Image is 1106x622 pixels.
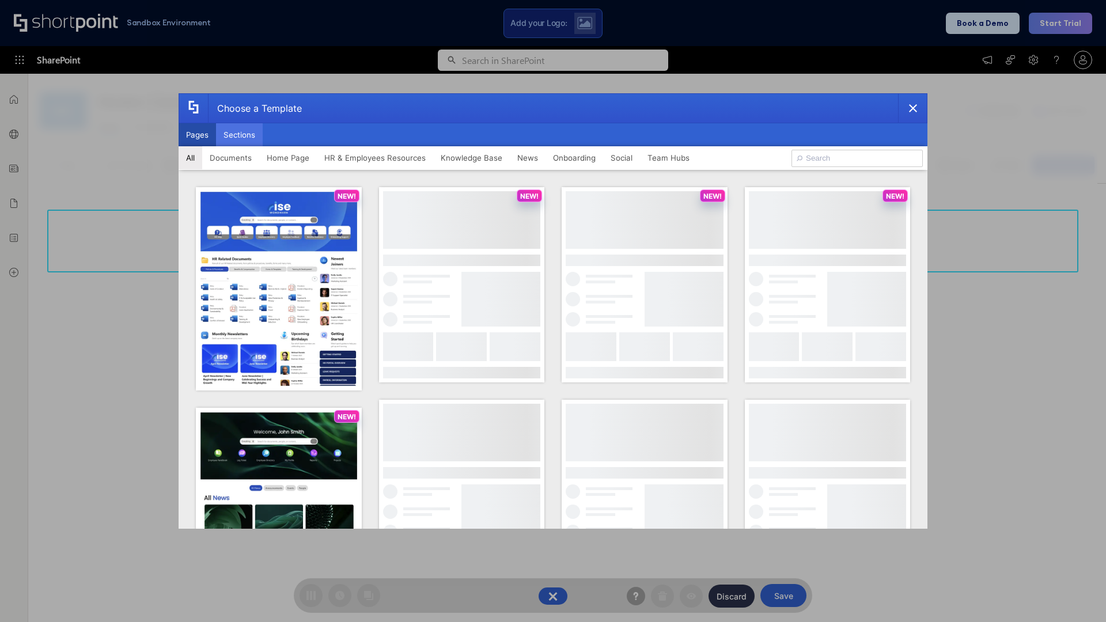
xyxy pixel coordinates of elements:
[433,146,510,169] button: Knowledge Base
[179,93,927,529] div: template selector
[259,146,317,169] button: Home Page
[338,412,356,421] p: NEW!
[510,146,546,169] button: News
[703,192,722,200] p: NEW!
[202,146,259,169] button: Documents
[338,192,356,200] p: NEW!
[520,192,539,200] p: NEW!
[603,146,640,169] button: Social
[546,146,603,169] button: Onboarding
[179,123,216,146] button: Pages
[216,123,263,146] button: Sections
[317,146,433,169] button: HR & Employees Resources
[208,94,302,123] div: Choose a Template
[791,150,923,167] input: Search
[1048,567,1106,622] iframe: Chat Widget
[886,192,904,200] p: NEW!
[640,146,697,169] button: Team Hubs
[179,146,202,169] button: All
